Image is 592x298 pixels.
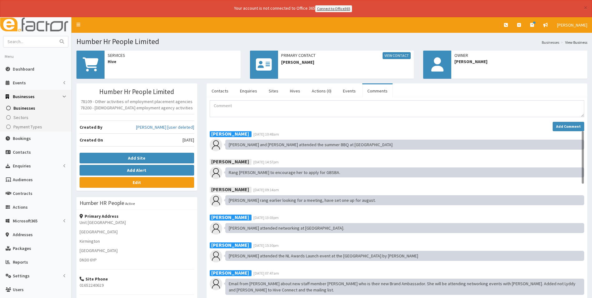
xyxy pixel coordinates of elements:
[127,167,146,173] b: Add Alert
[80,98,194,111] p: 78109 - Other activities of employment placement agencies 78200 - [DEMOGRAPHIC_DATA] employment a...
[253,243,279,248] span: [DATE] 15:30pm
[108,58,237,65] span: Hive
[542,40,559,45] a: Businesses
[80,88,194,95] h3: Humber Hr People Limited
[211,158,249,165] b: [PERSON_NAME]
[128,155,145,161] b: Add Site
[13,124,42,130] span: Payment Types
[253,271,279,276] span: [DATE] 07:47am
[80,137,103,143] b: Created On
[207,84,233,97] a: Contacts
[13,80,26,86] span: Events
[13,149,31,155] span: Contacts
[13,232,33,237] span: Addresses
[108,52,237,58] span: Services
[80,229,194,235] p: [GEOGRAPHIC_DATA]
[225,223,584,233] div: [PERSON_NAME] attended networking at [GEOGRAPHIC_DATA].
[281,52,411,59] span: Primary Contact
[253,160,279,164] span: [DATE] 14:57pm
[13,204,28,210] span: Actions
[281,59,411,65] span: [PERSON_NAME]
[13,105,35,111] span: Businesses
[13,246,31,251] span: Packages
[80,177,194,188] a: Edit
[13,287,24,292] span: Users
[2,113,71,122] a: Sectors
[183,137,194,143] span: [DATE]
[13,66,34,72] span: Dashboard
[557,22,587,28] span: [PERSON_NAME]
[264,84,283,97] a: Sites
[3,36,56,47] input: Search...
[13,136,31,141] span: Bookings
[553,122,584,131] button: Add Comment
[454,58,584,65] span: [PERSON_NAME]
[225,195,584,205] div: [PERSON_NAME] rang earlier looking for a meeting, have set one up for august.
[110,5,476,12] div: Your account is not connected to Office 365
[13,163,31,169] span: Enquiries
[211,186,249,192] b: [PERSON_NAME]
[210,100,584,117] textarea: Comment
[80,247,194,254] p: [GEOGRAPHIC_DATA]
[2,103,71,113] a: Businesses
[80,238,194,244] p: Kirmington
[584,4,587,11] button: ×
[80,257,194,263] p: DN30 6YP
[2,122,71,132] a: Payment Types
[136,124,194,130] a: [PERSON_NAME] [user deleted]
[285,84,305,97] a: Hives
[13,94,35,99] span: Businesses
[338,84,361,97] a: Events
[211,270,249,276] b: [PERSON_NAME]
[13,259,28,265] span: Reports
[307,84,336,97] a: Actions (0)
[13,115,28,120] span: Sectors
[80,282,194,288] p: 01652240619
[235,84,262,97] a: Enquiries
[13,218,37,224] span: Microsoft365
[211,131,249,137] b: [PERSON_NAME]
[225,251,584,261] div: [PERSON_NAME] attended the NL Awards Launch event at the [GEOGRAPHIC_DATA] by [PERSON_NAME]
[225,279,584,295] div: Email from [PERSON_NAME] about new staff member [PERSON_NAME] who is their new Brand Ambassador. ...
[80,276,108,282] strong: Site Phone
[13,191,32,196] span: Contracts
[133,180,141,185] b: Edit
[315,5,352,12] a: Connect to Office365
[253,187,279,192] span: [DATE] 09:14am
[13,273,30,279] span: Settings
[80,213,119,219] strong: Primary Address
[80,124,102,130] b: Created By
[80,165,194,176] button: Add Alert
[552,17,592,33] a: [PERSON_NAME]
[13,177,33,182] span: Audiences
[383,52,411,59] a: View Contact
[253,132,279,137] span: [DATE] 10:48am
[125,201,135,206] small: Active
[454,52,584,58] span: Owner
[80,200,124,206] h3: Humber HR People
[253,215,279,220] span: [DATE] 13:03pm
[225,140,584,150] div: [PERSON_NAME] and [PERSON_NAME] attended the summer BBQ at [GEOGRAPHIC_DATA]
[211,242,249,248] b: [PERSON_NAME]
[211,214,249,220] b: [PERSON_NAME]
[80,219,194,226] p: Unit [GEOGRAPHIC_DATA]
[362,84,393,97] a: Comments
[225,167,584,177] div: Rang [PERSON_NAME] to encourage her to apply for GBSBA.
[559,40,587,45] li: View Business
[556,124,581,129] strong: Add Comment
[76,37,587,46] h1: Humber Hr People Limited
